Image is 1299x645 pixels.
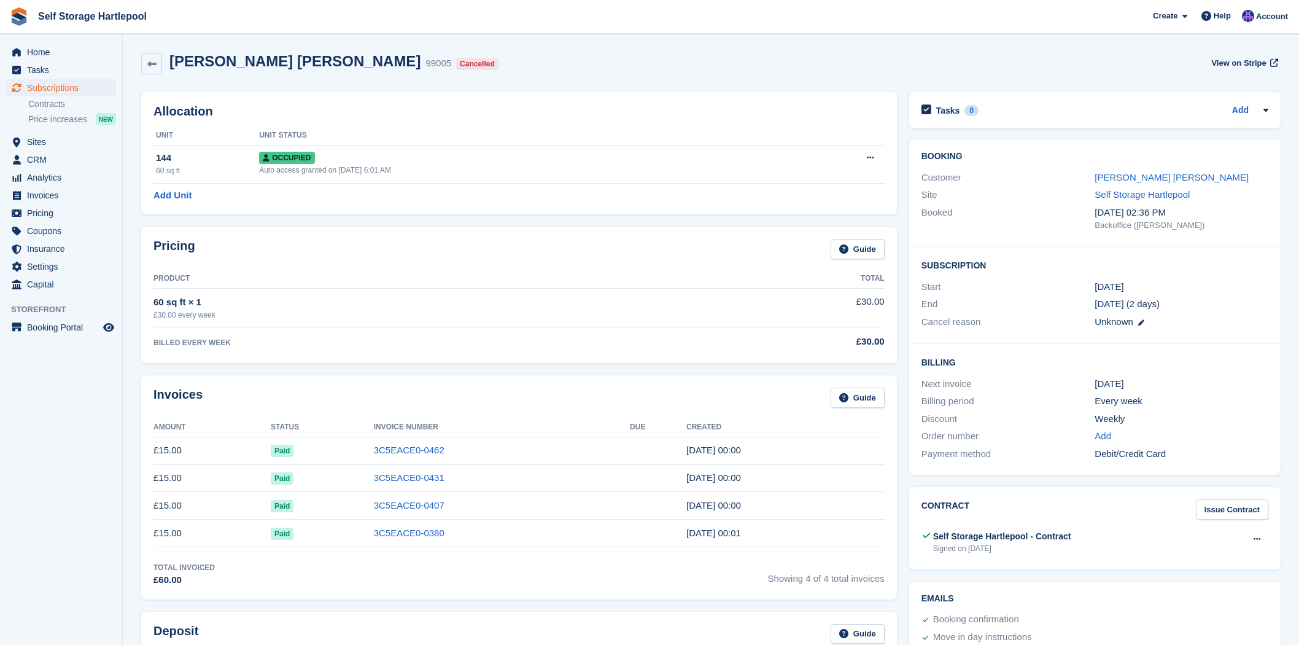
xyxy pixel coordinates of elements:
[921,171,1095,185] div: Customer
[153,269,689,289] th: Product
[10,7,28,26] img: stora-icon-8386f47178a22dfd0bd8f6a31ec36ba5ce8667c1dd55bd0f319d3a0aa187defe.svg
[921,394,1095,408] div: Billing period
[1095,316,1133,327] span: Unknown
[921,499,970,520] h2: Contract
[153,624,198,644] h2: Deposit
[921,259,1268,271] h2: Subscription
[6,44,116,61] a: menu
[1095,206,1268,220] div: [DATE] 02:36 PM
[153,310,689,321] div: £30.00 every week
[153,337,689,348] div: BILLED EVERY WEEK
[933,543,1071,554] div: Signed on [DATE]
[156,165,259,176] div: 60 sq ft
[27,79,101,96] span: Subscriptions
[1095,447,1268,461] div: Debit/Credit Card
[27,319,101,336] span: Booking Portal
[271,418,374,437] th: Status
[153,464,271,492] td: £15.00
[831,388,885,408] a: Guide
[689,269,885,289] th: Total
[1206,53,1281,73] a: View on Stripe
[27,240,101,257] span: Insurance
[27,222,101,240] span: Coupons
[1095,280,1123,294] time: 2025-07-30 23:00:00 UTC
[921,594,1268,604] h2: Emails
[27,205,101,222] span: Pricing
[1095,377,1268,391] div: [DATE]
[259,152,314,164] span: Occupied
[1095,429,1111,444] a: Add
[630,418,686,437] th: Due
[6,319,116,336] a: menu
[6,222,116,240] a: menu
[6,169,116,186] a: menu
[456,58,498,70] div: Cancelled
[921,377,1095,391] div: Next invoice
[6,133,116,150] a: menu
[921,429,1095,444] div: Order number
[1196,499,1268,520] a: Issue Contract
[101,320,116,335] a: Preview store
[831,239,885,259] a: Guide
[6,276,116,293] a: menu
[1095,189,1190,200] a: Self Storage Hartlepool
[153,189,192,203] a: Add Unit
[921,297,1095,311] div: End
[153,520,271,547] td: £15.00
[921,206,1095,232] div: Booked
[1095,412,1268,426] div: Weekly
[374,500,444,510] a: 3C5EACE0-0407
[153,492,271,520] td: £15.00
[1256,10,1288,23] span: Account
[1232,104,1249,118] a: Add
[153,562,215,573] div: Total Invoiced
[686,528,741,538] time: 2025-07-30 23:01:01 UTC
[156,151,259,165] div: 144
[686,418,885,437] th: Created
[425,57,451,71] div: 99005
[936,105,960,116] h2: Tasks
[921,356,1268,368] h2: Billing
[686,472,741,483] time: 2025-08-13 23:00:30 UTC
[6,187,116,204] a: menu
[921,152,1268,162] h2: Booking
[689,335,885,349] div: £30.00
[27,187,101,204] span: Invoices
[6,151,116,168] a: menu
[933,612,1019,627] div: Booking confirmation
[768,562,885,587] span: Showing 4 of 4 total invoices
[27,44,101,61] span: Home
[153,126,259,146] th: Unit
[27,151,101,168] span: CRM
[374,418,630,437] th: Invoice Number
[689,288,885,327] td: £30.00
[921,188,1095,202] div: Site
[153,239,195,259] h2: Pricing
[169,53,421,69] h2: [PERSON_NAME] [PERSON_NAME]
[28,98,116,110] a: Contracts
[271,445,293,457] span: Paid
[271,500,293,512] span: Paid
[27,169,101,186] span: Analytics
[33,6,152,26] a: Self Storage Hartlepool
[1211,57,1266,69] span: View on Stripe
[933,530,1071,543] div: Self Storage Hartlepool - Contract
[6,205,116,222] a: menu
[153,418,271,437] th: Amount
[259,165,782,176] div: Auto access granted on [DATE] 6:01 AM
[964,105,979,116] div: 0
[153,437,271,464] td: £15.00
[6,79,116,96] a: menu
[921,315,1095,329] div: Cancel reason
[1214,10,1231,22] span: Help
[271,528,293,540] span: Paid
[6,258,116,275] a: menu
[27,61,101,79] span: Tasks
[374,445,444,455] a: 3C5EACE0-0462
[933,630,1032,645] div: Move in day instructions
[1095,219,1268,232] div: Backoffice ([PERSON_NAME])
[1153,10,1177,22] span: Create
[1095,172,1249,182] a: [PERSON_NAME] [PERSON_NAME]
[153,388,203,408] h2: Invoices
[153,573,215,587] div: £60.00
